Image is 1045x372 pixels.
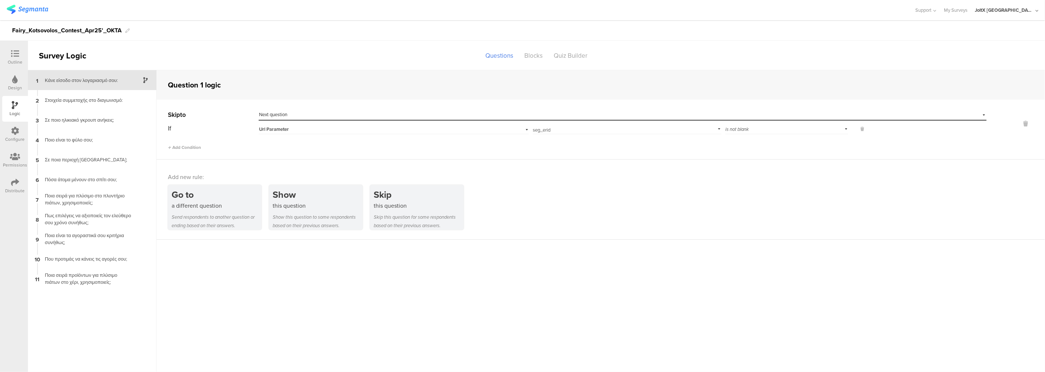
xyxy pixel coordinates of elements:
[36,215,39,223] span: 8
[259,126,289,133] span: Url Parameter
[6,187,25,194] div: Distribute
[40,117,132,124] div: Σε ποιο ηλικιακό γκρουπ ανήκεις;
[519,49,548,62] div: Blocks
[273,188,363,201] div: Show
[259,111,287,118] span: Next question
[36,195,39,203] span: 7
[40,212,132,226] div: Πως επιλέγεις να αξιοποιείς τον ελεύθερο σου χρόνο συνήθως;
[36,96,39,104] span: 2
[168,173,1034,181] div: Add new rule:
[36,76,39,84] span: 1
[3,162,27,168] div: Permissions
[548,49,593,62] div: Quiz Builder
[916,7,932,14] span: Support
[726,126,749,133] span: is not blank
[35,275,40,283] span: 11
[40,255,132,262] div: Που προτιμάς να κάνεις τις αγορές σου;
[273,213,363,230] div: Show this question to some respondents based on their previous answers.
[533,123,718,133] input: Select or type...
[172,213,262,230] div: Send respondents to another question or ending based on their answers.
[36,175,39,183] span: 6
[10,110,21,117] div: Logic
[40,232,132,246] div: Ποια είναι τα αγοραστικά σου κριτήρια συνήθως;
[172,201,262,210] div: a different question
[168,110,180,119] span: Skip
[40,156,132,163] div: Σε ποια περιοχή [GEOGRAPHIC_DATA];
[40,97,132,104] div: Στοιχεία συμμετοχής στο διαγωνισμό:
[28,50,112,62] div: Survey Logic
[168,144,201,151] span: Add Condition
[6,136,25,143] div: Configure
[35,255,40,263] span: 10
[36,155,39,164] span: 5
[975,7,1034,14] div: JoltX [GEOGRAPHIC_DATA]
[168,79,221,90] div: Question 1 logic
[36,235,39,243] span: 9
[374,213,464,230] div: Skip this question for some respondents based on their previous answers.
[8,85,22,91] div: Design
[374,201,464,210] div: this question
[40,192,132,206] div: Ποια σειρά για πλύσιμο στο πλυντήριο πιάτων, χρησιμοποιείς;
[40,176,132,183] div: Πόσα άτομα μένουν στο σπίτι σου;
[12,25,122,36] div: Fairy_Kotsovolos_Contest_Apr25'_OKTA
[7,5,48,14] img: segmanta logo
[40,77,132,84] div: Κάνε είσοδο στον λογαριασμό σου:
[374,188,464,201] div: Skip
[172,188,262,201] div: Go to
[480,49,519,62] div: Questions
[36,136,39,144] span: 4
[273,201,363,210] div: this question
[168,124,258,133] div: If
[40,272,132,286] div: Ποια σειρά προϊόντων για πλύσιμο πιάτων στο χέρι, χρησιμοποιείς;
[36,116,39,124] span: 3
[8,59,22,65] div: Outline
[40,136,132,143] div: Ποιο είναι το φύλο σου;
[180,110,186,119] span: to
